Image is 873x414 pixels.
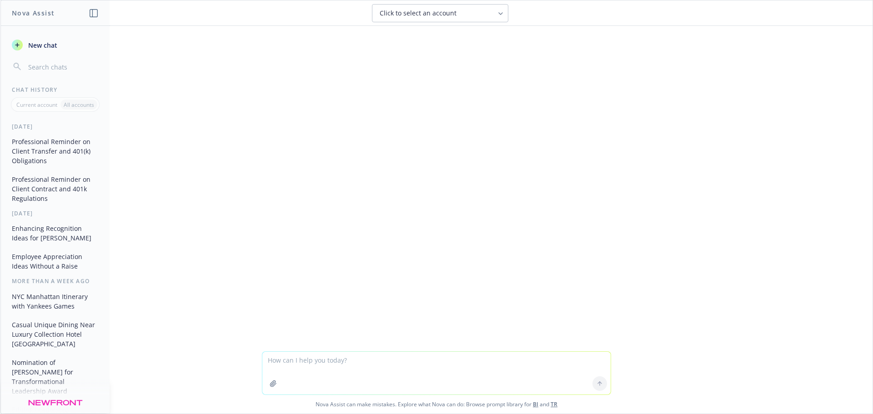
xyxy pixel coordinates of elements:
input: Search chats [26,60,99,73]
div: [DATE] [1,123,110,130]
p: Current account [16,101,57,109]
button: Professional Reminder on Client Contract and 401k Regulations [8,172,102,206]
button: NYC Manhattan Itinerary with Yankees Games [8,289,102,314]
button: Nomination of [PERSON_NAME] for Transformational Leadership Award [8,355,102,399]
button: Enhancing Recognition Ideas for [PERSON_NAME] [8,221,102,245]
span: New chat [26,40,57,50]
button: Employee Appreciation Ideas Without a Raise [8,249,102,274]
span: Click to select an account [380,9,457,18]
div: [DATE] [1,209,110,217]
a: TR [551,400,557,408]
button: Professional Reminder on Client Transfer and 401(k) Obligations [8,134,102,168]
h1: Nova Assist [12,8,55,18]
button: New chat [8,37,102,53]
button: Casual Unique Dining Near Luxury Collection Hotel [GEOGRAPHIC_DATA] [8,317,102,351]
a: BI [533,400,538,408]
button: Click to select an account [372,4,508,22]
div: More than a week ago [1,277,110,285]
p: All accounts [64,101,94,109]
span: Nova Assist can make mistakes. Explore what Nova can do: Browse prompt library for and [4,395,869,414]
div: Chat History [1,86,110,94]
